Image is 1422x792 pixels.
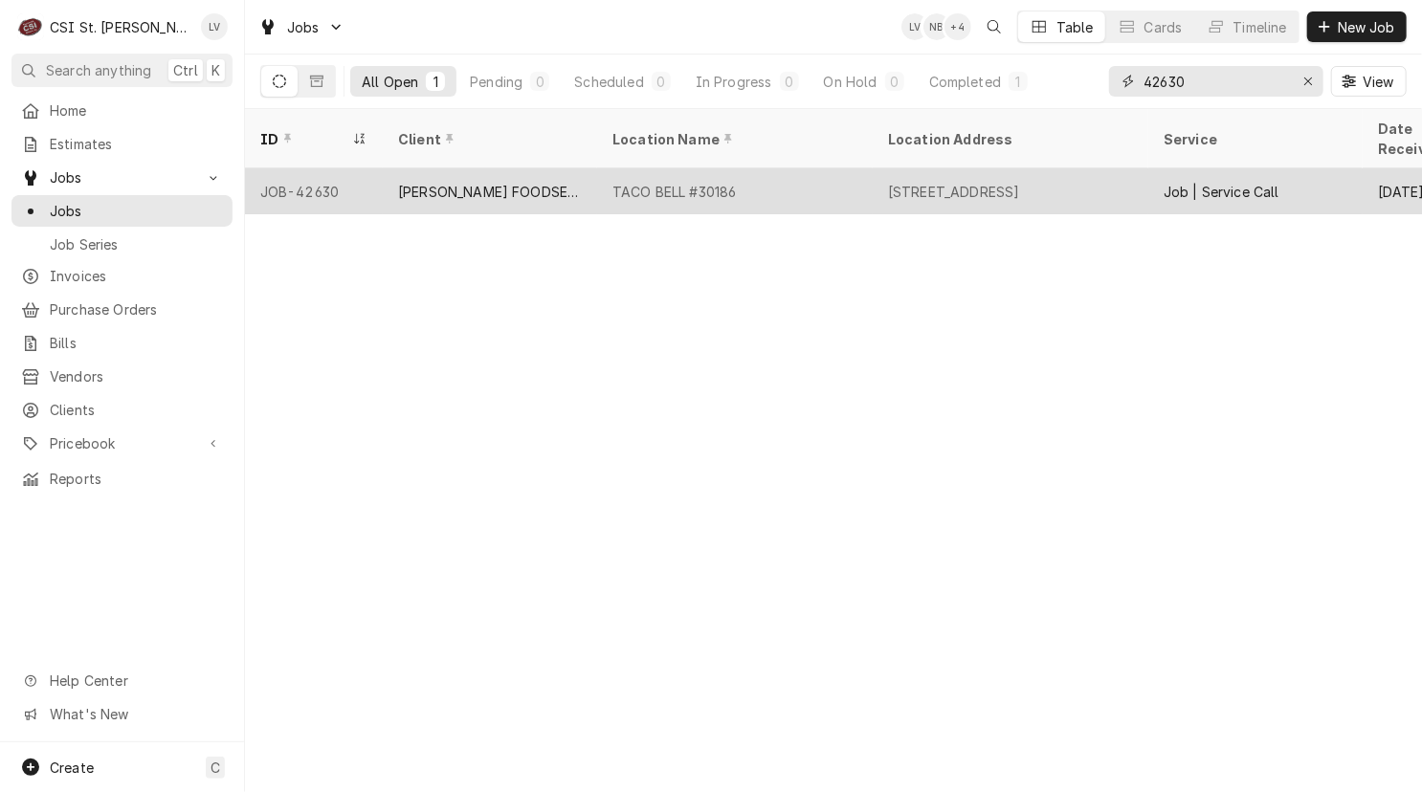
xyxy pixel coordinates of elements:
div: LV [201,13,228,40]
div: Client [398,129,578,149]
div: [PERSON_NAME] FOODSERVICE SYSTEMS, INC. [398,182,582,202]
span: Help Center [50,671,221,691]
span: Search anything [46,60,151,80]
div: TACO BELL #30186 [612,182,737,202]
span: K [211,60,220,80]
span: Jobs [287,17,320,37]
div: LV [901,13,928,40]
a: Purchase Orders [11,294,233,325]
a: Go to Pricebook [11,428,233,459]
a: Go to Jobs [251,11,352,43]
button: Search anythingCtrlK [11,54,233,87]
div: ID [260,129,348,149]
span: Job Series [50,234,223,254]
a: Bills [11,327,233,359]
div: Job | Service Call [1164,182,1279,202]
div: C [17,13,44,40]
div: 0 [889,72,900,92]
span: Home [50,100,223,121]
a: Estimates [11,128,233,160]
span: Jobs [50,201,223,221]
div: JOB-42630 [245,168,383,214]
span: Jobs [50,167,194,187]
span: New Job [1334,17,1399,37]
a: Clients [11,394,233,426]
span: Clients [50,400,223,420]
span: C [211,758,220,778]
a: Jobs [11,195,233,227]
div: Lisa Vestal's Avatar [201,13,228,40]
div: Nick Badolato's Avatar [923,13,950,40]
button: New Job [1307,11,1407,42]
span: Pricebook [50,433,194,453]
div: + 4 [944,13,971,40]
a: Home [11,95,233,126]
span: Vendors [50,366,223,386]
div: Location Address [888,129,1129,149]
span: Reports [50,469,223,489]
button: View [1331,66,1407,97]
span: Bills [50,333,223,353]
span: Invoices [50,266,223,286]
div: Completed [929,72,1001,92]
a: Job Series [11,229,233,260]
div: Pending [470,72,522,92]
div: [STREET_ADDRESS] [888,182,1020,202]
a: Go to What's New [11,698,233,730]
div: Service [1164,129,1344,149]
span: View [1359,72,1398,92]
a: Vendors [11,361,233,392]
a: Reports [11,463,233,495]
div: 0 [534,72,545,92]
button: Erase input [1293,66,1323,97]
a: Go to Help Center [11,665,233,696]
span: Purchase Orders [50,299,223,319]
div: In Progress [696,72,772,92]
input: Keyword search [1144,66,1287,97]
a: Invoices [11,260,233,292]
div: Table [1056,17,1094,37]
div: Location Name [612,129,854,149]
div: CSI St. Louis's Avatar [17,13,44,40]
button: Open search [979,11,1010,42]
div: Cards [1144,17,1183,37]
div: Scheduled [574,72,643,92]
span: What's New [50,704,221,724]
div: 1 [1012,72,1024,92]
div: 0 [784,72,795,92]
div: NB [923,13,950,40]
span: Estimates [50,134,223,154]
div: Timeline [1233,17,1287,37]
div: On Hold [824,72,878,92]
div: 0 [655,72,667,92]
div: 1 [430,72,441,92]
div: CSI St. [PERSON_NAME] [50,17,190,37]
a: Go to Jobs [11,162,233,193]
span: Create [50,759,94,776]
div: Lisa Vestal's Avatar [901,13,928,40]
span: Ctrl [173,60,198,80]
div: All Open [362,72,418,92]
